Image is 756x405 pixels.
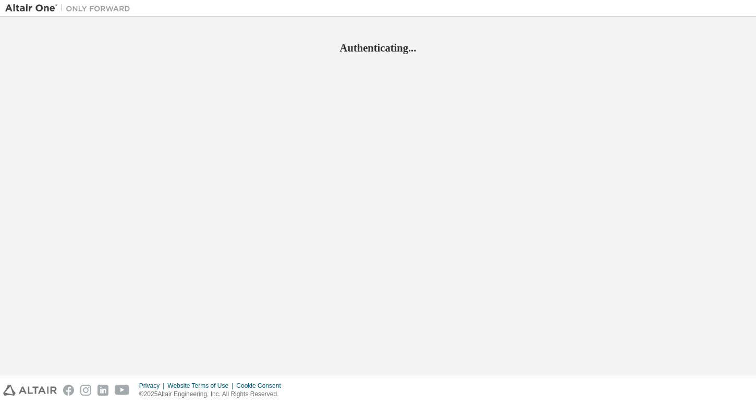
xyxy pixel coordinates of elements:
p: © 2025 Altair Engineering, Inc. All Rights Reserved. [139,390,287,399]
img: altair_logo.svg [3,385,57,396]
img: facebook.svg [63,385,74,396]
h2: Authenticating... [5,41,751,55]
img: youtube.svg [115,385,130,396]
img: Altair One [5,3,136,14]
img: linkedin.svg [97,385,108,396]
div: Privacy [139,382,167,390]
img: instagram.svg [80,385,91,396]
div: Cookie Consent [236,382,287,390]
div: Website Terms of Use [167,382,236,390]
